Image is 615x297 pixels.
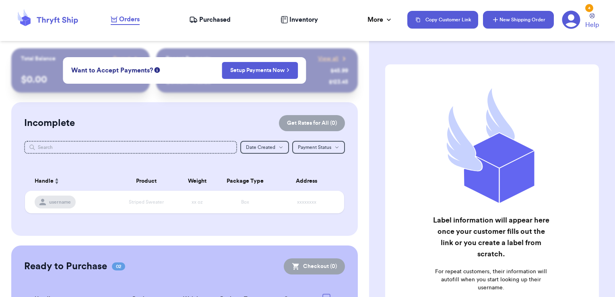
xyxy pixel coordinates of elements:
[318,55,348,63] a: View all
[298,145,331,150] span: Payment Status
[35,177,54,186] span: Handle
[112,262,125,270] span: 02
[222,62,298,79] button: Setup Payments Now
[21,55,56,63] p: Total Balance
[192,200,203,204] span: xx oz
[431,268,551,292] p: For repeat customers, their information will autofill when you start looking up their username.
[585,4,593,12] div: 4
[407,11,478,29] button: Copy Customer Link
[329,78,348,86] div: $ 123.45
[483,11,554,29] button: New Shipping Order
[114,171,178,191] th: Product
[178,171,217,191] th: Weight
[230,66,289,74] a: Setup Payments Now
[49,199,71,205] span: username
[281,15,318,25] a: Inventory
[111,14,140,25] a: Orders
[119,14,140,24] span: Orders
[166,55,211,63] p: Recent Payments
[129,200,164,204] span: Striped Sweater
[21,73,140,86] p: $ 0.00
[217,171,274,191] th: Package Type
[240,141,289,154] button: Date Created
[71,66,153,75] span: Want to Accept Payments?
[189,15,231,25] a: Purchased
[297,200,316,204] span: xxxxxxxx
[330,67,348,75] div: $ 45.99
[318,55,338,63] span: View all
[367,15,393,25] div: More
[24,141,237,154] input: Search
[562,10,580,29] a: 4
[241,200,249,204] span: Box
[24,117,75,130] h2: Incomplete
[113,55,140,63] a: Payout
[246,145,275,150] span: Date Created
[292,141,345,154] button: Payment Status
[431,214,551,260] h2: Label information will appear here once your customer fills out the link or you create a label fr...
[279,115,345,131] button: Get Rates for All (0)
[199,15,231,25] span: Purchased
[113,55,130,63] span: Payout
[585,13,599,30] a: Help
[54,176,60,186] button: Sort ascending
[284,258,345,274] button: Checkout (0)
[274,171,345,191] th: Address
[289,15,318,25] span: Inventory
[24,260,107,273] h2: Ready to Purchase
[585,20,599,30] span: Help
